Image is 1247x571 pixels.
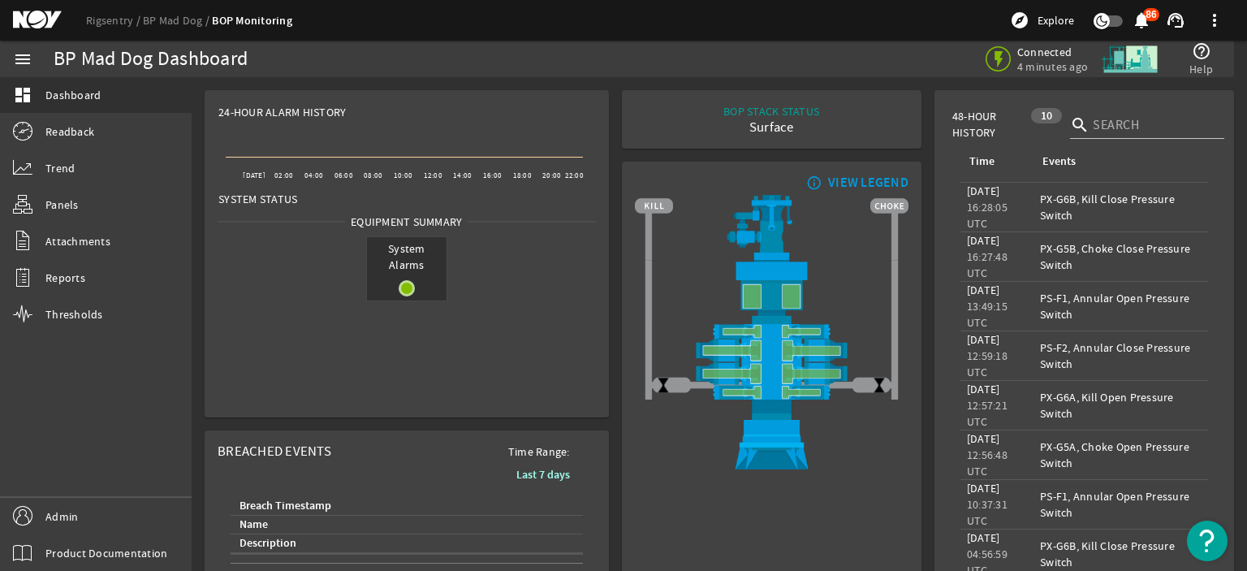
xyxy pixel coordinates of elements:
[1166,11,1185,30] mat-icon: support_agent
[1099,28,1160,89] img: Skid.svg
[967,332,1000,347] legacy-datetime-component: [DATE]
[218,443,331,460] span: Breached Events
[45,123,94,140] span: Readback
[723,103,819,119] div: BOP STACK STATUS
[45,197,79,213] span: Panels
[1040,439,1202,471] div: PX-G5A, Choke Open Pressure Switch
[967,200,1008,231] legacy-datetime-component: 16:28:05 UTC
[969,153,995,171] div: Time
[1017,45,1088,59] span: Connected
[86,13,143,28] a: Rigsentry
[239,497,331,515] div: Breach Timestamp
[635,400,908,469] img: WellheadConnector.png
[967,497,1008,528] legacy-datetime-component: 10:37:31 UTC
[828,175,908,191] div: VIEW LEGEND
[635,195,908,260] img: RiserAdapter.png
[212,13,292,28] a: BOP Monitoring
[967,398,1008,429] legacy-datetime-component: 12:57:21 UTC
[1040,191,1202,223] div: PX-G6B, Kill Close Pressure Switch
[1070,115,1090,135] i: search
[45,233,110,249] span: Attachments
[887,295,903,319] img: TransparentStackSlice.png
[1040,538,1202,570] div: PX-G6B, Kill Close Pressure Switch
[967,348,1008,379] legacy-datetime-component: 12:59:18 UTC
[967,382,1000,396] legacy-datetime-component: [DATE]
[1040,153,1195,171] div: Events
[513,171,532,180] text: 18:00
[237,516,570,534] div: Name
[1187,521,1228,561] button: Open Resource Center
[967,249,1008,280] legacy-datetime-component: 16:27:48 UTC
[54,51,248,67] div: BP Mad Dog Dashboard
[364,171,382,180] text: 08:00
[483,171,502,180] text: 16:00
[635,385,908,400] img: PipeRamOpen.png
[143,13,212,28] a: BP Mad Dog
[13,85,32,105] mat-icon: dashboard
[635,324,908,339] img: PipeRamOpen.png
[967,481,1000,495] legacy-datetime-component: [DATE]
[1195,1,1234,40] button: more_vert
[218,104,346,120] span: 24-Hour Alarm History
[967,448,1008,478] legacy-datetime-component: 12:56:48 UTC
[542,171,561,180] text: 20:00
[655,377,671,393] img: ValveClose.png
[45,508,78,525] span: Admin
[1040,290,1202,322] div: PS-F1, Annular Open Pressure Switch
[45,306,103,322] span: Thresholds
[967,530,1000,545] legacy-datetime-component: [DATE]
[565,171,584,180] text: 22:00
[1010,11,1029,30] mat-icon: explore
[304,171,323,180] text: 04:00
[516,467,570,482] b: Last 7 days
[1040,340,1202,372] div: PS-F2, Annular Close Pressure Switch
[45,87,101,103] span: Dashboard
[1093,115,1211,135] input: Search
[367,237,447,276] span: System Alarms
[13,50,32,69] mat-icon: menu
[45,160,75,176] span: Trend
[635,362,908,386] img: ShearRamOpen.png
[495,443,583,460] span: Time Range:
[345,214,468,230] span: Equipment Summary
[45,545,167,561] span: Product Documentation
[503,460,583,489] button: Last 7 days
[1192,41,1211,61] mat-icon: help_outline
[967,299,1008,330] legacy-datetime-component: 13:49:15 UTC
[803,176,822,189] mat-icon: info_outline
[334,171,353,180] text: 06:00
[45,270,85,286] span: Reports
[1133,12,1150,29] button: 86
[1040,488,1202,521] div: PS-F1, Annular Open Pressure Switch
[1031,108,1063,123] div: 10
[239,534,296,552] div: Description
[237,497,570,515] div: Breach Timestamp
[1132,11,1151,30] mat-icon: notifications
[239,516,268,534] div: Name
[1189,61,1213,77] span: Help
[635,260,908,324] img: UpperAnnularOpen.png
[1038,12,1074,28] span: Explore
[1042,153,1076,171] div: Events
[640,295,656,319] img: TransparentStackSlice.png
[1017,59,1088,74] span: 4 minutes ago
[1040,240,1202,273] div: PX-G5B, Choke Close Pressure Switch
[952,108,1023,141] span: 48-Hour History
[967,233,1000,248] legacy-datetime-component: [DATE]
[1040,389,1202,422] div: PX-G6A, Kill Open Pressure Switch
[424,171,442,180] text: 12:00
[218,191,297,207] span: System Status
[243,171,265,180] text: [DATE]
[723,119,819,136] div: Surface
[1003,7,1081,33] button: Explore
[967,153,1020,171] div: Time
[967,283,1000,297] legacy-datetime-component: [DATE]
[967,431,1000,446] legacy-datetime-component: [DATE]
[237,534,570,552] div: Description
[635,339,908,362] img: ShearRamOpen.png
[967,184,1000,198] legacy-datetime-component: [DATE]
[394,171,412,180] text: 10:00
[453,171,472,180] text: 14:00
[871,377,887,393] img: ValveClose.png
[274,171,293,180] text: 02:00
